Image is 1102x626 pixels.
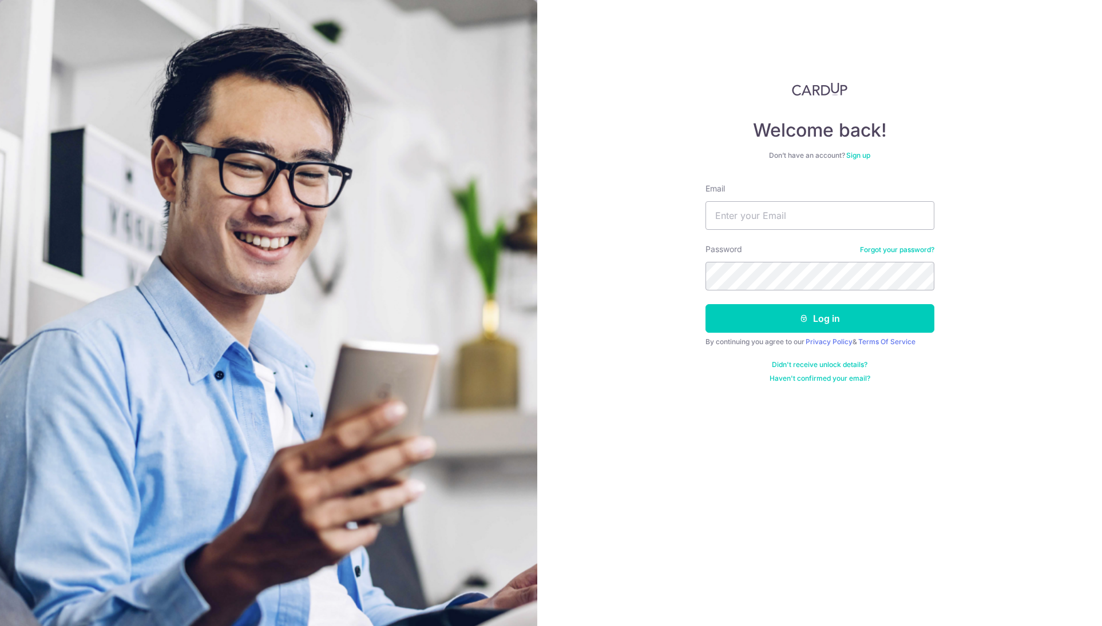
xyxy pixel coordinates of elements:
h4: Welcome back! [705,119,934,142]
a: Haven't confirmed your email? [770,374,870,383]
div: Don’t have an account? [705,151,934,160]
label: Email [705,183,725,194]
input: Enter your Email [705,201,934,230]
a: Forgot your password? [860,245,934,254]
a: Terms Of Service [858,337,915,346]
label: Password [705,244,742,255]
a: Sign up [846,151,870,160]
div: By continuing you agree to our & [705,337,934,346]
button: Log in [705,304,934,333]
a: Privacy Policy [806,337,853,346]
img: CardUp Logo [792,82,848,96]
a: Didn't receive unlock details? [772,360,867,369]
